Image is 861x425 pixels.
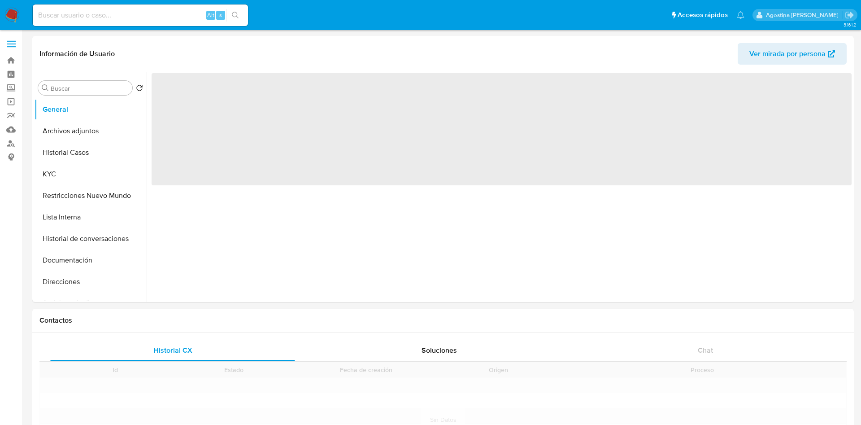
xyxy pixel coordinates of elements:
span: ‌ [152,73,852,185]
a: Salir [845,10,854,20]
span: s [219,11,222,19]
button: Restricciones Nuevo Mundo [35,185,147,206]
button: Historial de conversaciones [35,228,147,250]
button: Documentación [35,250,147,271]
button: Volver al orden por defecto [136,84,143,94]
button: General [35,99,147,120]
button: Ver mirada por persona [738,43,847,65]
h1: Información de Usuario [39,49,115,58]
button: Lista Interna [35,206,147,228]
button: Anticipos de dinero [35,293,147,314]
span: Historial CX [153,345,192,355]
button: Direcciones [35,271,147,293]
button: KYC [35,163,147,185]
button: search-icon [226,9,244,22]
span: Soluciones [422,345,457,355]
span: Ver mirada por persona [749,43,826,65]
span: Chat [698,345,713,355]
a: Notificaciones [737,11,744,19]
span: Alt [207,11,214,19]
button: Buscar [42,84,49,92]
button: Historial Casos [35,142,147,163]
p: agostina.faruolo@mercadolibre.com [766,11,842,19]
h1: Contactos [39,316,847,325]
button: Archivos adjuntos [35,120,147,142]
input: Buscar [51,84,129,92]
span: Accesos rápidos [678,10,728,20]
input: Buscar usuario o caso... [33,9,248,21]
